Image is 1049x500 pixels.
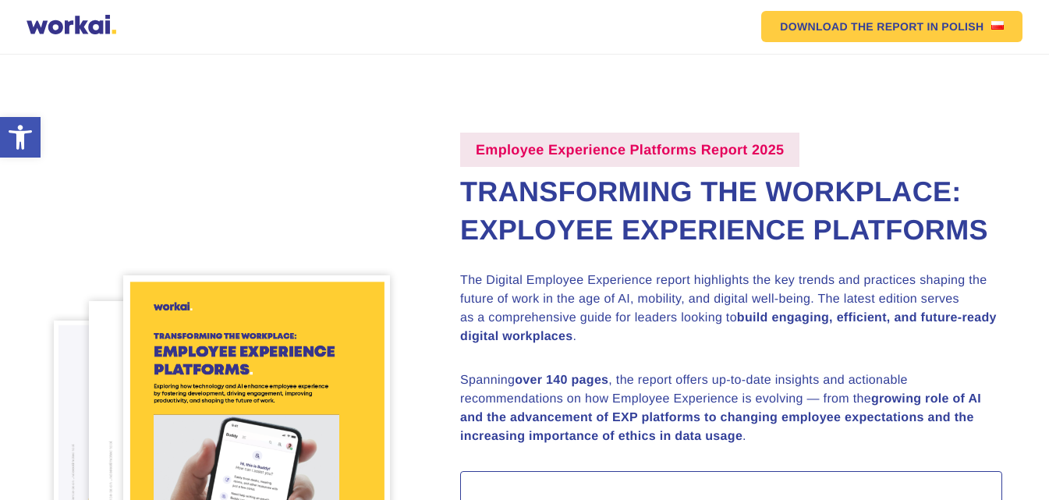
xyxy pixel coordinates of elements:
em: DOWNLOAD THE REPORT [780,21,923,32]
a: DOWNLOAD THE REPORTIN POLISHPolish flag [761,11,1022,42]
p: The Digital Employee Experience report highlights the key trends and practices shaping the future... [460,271,1002,346]
label: Employee Experience Platforms Report 2025 [460,133,799,167]
strong: growing role of AI and the advancement of EXP platforms to changing employee expectations and the... [460,392,981,443]
strong: over 140 pages [515,374,608,387]
img: Polish flag [991,21,1004,30]
p: Spanning , the report offers up-to-date insights and actionable recommendations on how Employee E... [460,371,1002,446]
h2: Transforming the Workplace: Exployee Experience Platforms [460,173,1002,249]
strong: build engaging, efficient, and future-ready digital workplaces [460,311,997,343]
